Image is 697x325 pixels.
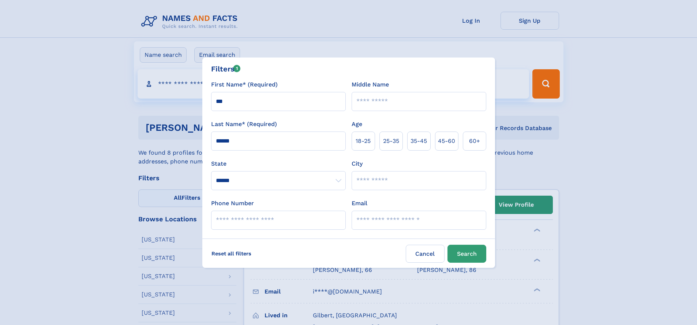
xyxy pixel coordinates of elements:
span: 18‑25 [356,137,371,145]
span: 45‑60 [438,137,455,145]
label: Middle Name [352,80,389,89]
label: Email [352,199,367,208]
label: State [211,159,346,168]
label: Cancel [406,245,445,263]
label: Last Name* (Required) [211,120,277,129]
span: 25‑35 [383,137,399,145]
button: Search [447,245,486,263]
span: 35‑45 [411,137,427,145]
span: 60+ [469,137,480,145]
label: Age [352,120,362,129]
label: Phone Number [211,199,254,208]
div: Filters [211,63,241,74]
label: City [352,159,363,168]
label: First Name* (Required) [211,80,278,89]
label: Reset all filters [207,245,256,262]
